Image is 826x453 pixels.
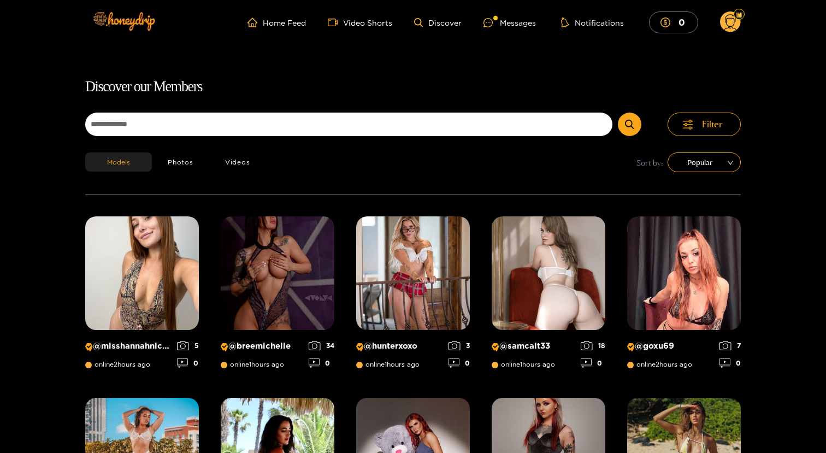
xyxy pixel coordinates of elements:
span: video-camera [328,17,343,27]
div: 18 [581,341,605,350]
a: Creator Profile Image: misshannahnicole@misshannahnicoleonline2hours ago50 [85,216,199,376]
img: Creator Profile Image: misshannahnicole [85,216,199,330]
p: @ misshannahnicole [85,341,172,351]
a: Discover [414,18,462,27]
h1: Discover our Members [85,75,741,98]
img: Creator Profile Image: hunterxoxo [356,216,470,330]
p: @ goxu69 [627,341,714,351]
span: online 1 hours ago [221,361,284,368]
p: @ samcait33 [492,341,575,351]
span: Popular [676,154,733,170]
img: Creator Profile Image: goxu69 [627,216,741,330]
span: online 1 hours ago [492,361,555,368]
div: 0 [581,358,605,368]
span: online 2 hours ago [85,361,150,368]
span: Filter [702,118,723,131]
button: Models [85,152,152,172]
img: Creator Profile Image: breemichelle [221,216,334,330]
a: Creator Profile Image: goxu69@goxu69online2hours ago70 [627,216,741,376]
div: Messages [483,16,536,29]
div: 5 [177,341,199,350]
div: 0 [177,358,199,368]
button: Videos [209,152,266,172]
button: Filter [668,113,741,136]
button: Photos [152,152,209,172]
span: Sort by: [636,156,663,169]
a: Creator Profile Image: breemichelle@breemichelleonline1hours ago340 [221,216,334,376]
img: Fan Level [736,11,742,18]
a: Video Shorts [328,17,392,27]
button: Notifications [558,17,627,28]
div: 0 [309,358,334,368]
div: 0 [719,358,741,368]
div: 34 [309,341,334,350]
p: @ breemichelle [221,341,303,351]
mark: 0 [677,16,687,28]
div: sort [668,152,741,172]
img: Creator Profile Image: samcait33 [492,216,605,330]
span: online 2 hours ago [627,361,692,368]
div: 7 [719,341,741,350]
a: Creator Profile Image: hunterxoxo@hunterxoxoonline1hours ago30 [356,216,470,376]
span: dollar [660,17,676,27]
a: Creator Profile Image: samcait33@samcait33online1hours ago180 [492,216,605,376]
span: online 1 hours ago [356,361,420,368]
button: Submit Search [618,113,641,136]
a: Home Feed [247,17,306,27]
p: @ hunterxoxo [356,341,443,351]
span: home [247,17,263,27]
div: 0 [449,358,470,368]
button: 0 [649,11,698,33]
div: 3 [449,341,470,350]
